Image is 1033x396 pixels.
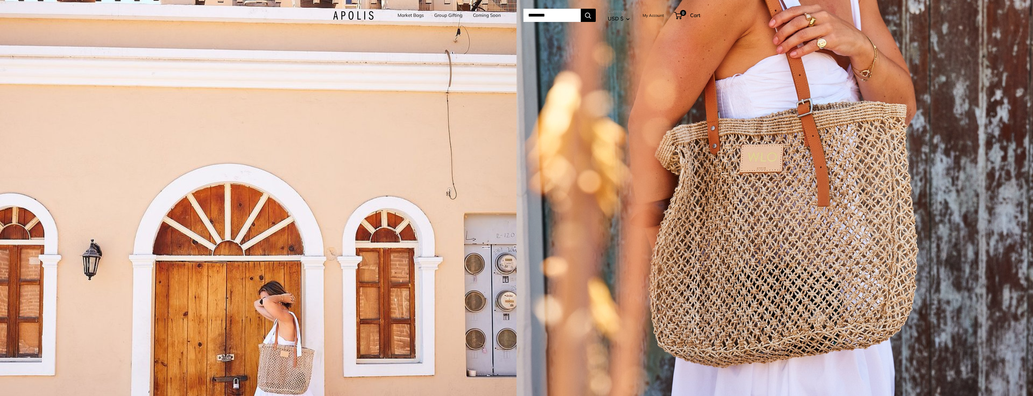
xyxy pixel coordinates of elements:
span: Cart [690,12,700,18]
button: Search [581,9,596,22]
a: My Account [643,12,664,19]
span: USD $ [608,15,623,22]
img: Apolis [333,11,374,20]
a: Market Bags [398,11,424,20]
span: Currency [608,7,630,16]
span: 0 [680,10,686,16]
a: Group Gifting [434,11,462,20]
a: Coming Soon [473,11,501,20]
button: USD $ [608,14,630,23]
input: Search... [523,9,581,22]
a: 0 Cart [674,11,700,20]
